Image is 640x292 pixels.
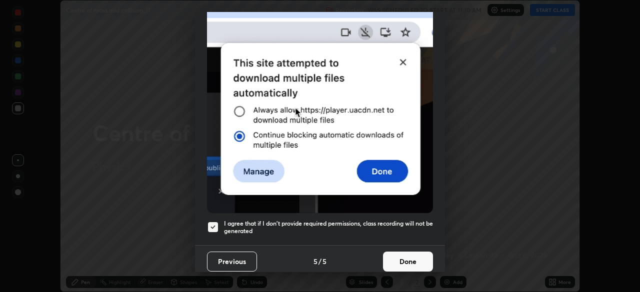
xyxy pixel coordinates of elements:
h5: I agree that if I don't provide required permissions, class recording will not be generated [224,220,433,235]
h4: / [318,256,321,267]
h4: 5 [313,256,317,267]
h4: 5 [322,256,326,267]
button: Previous [207,252,257,272]
button: Done [383,252,433,272]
